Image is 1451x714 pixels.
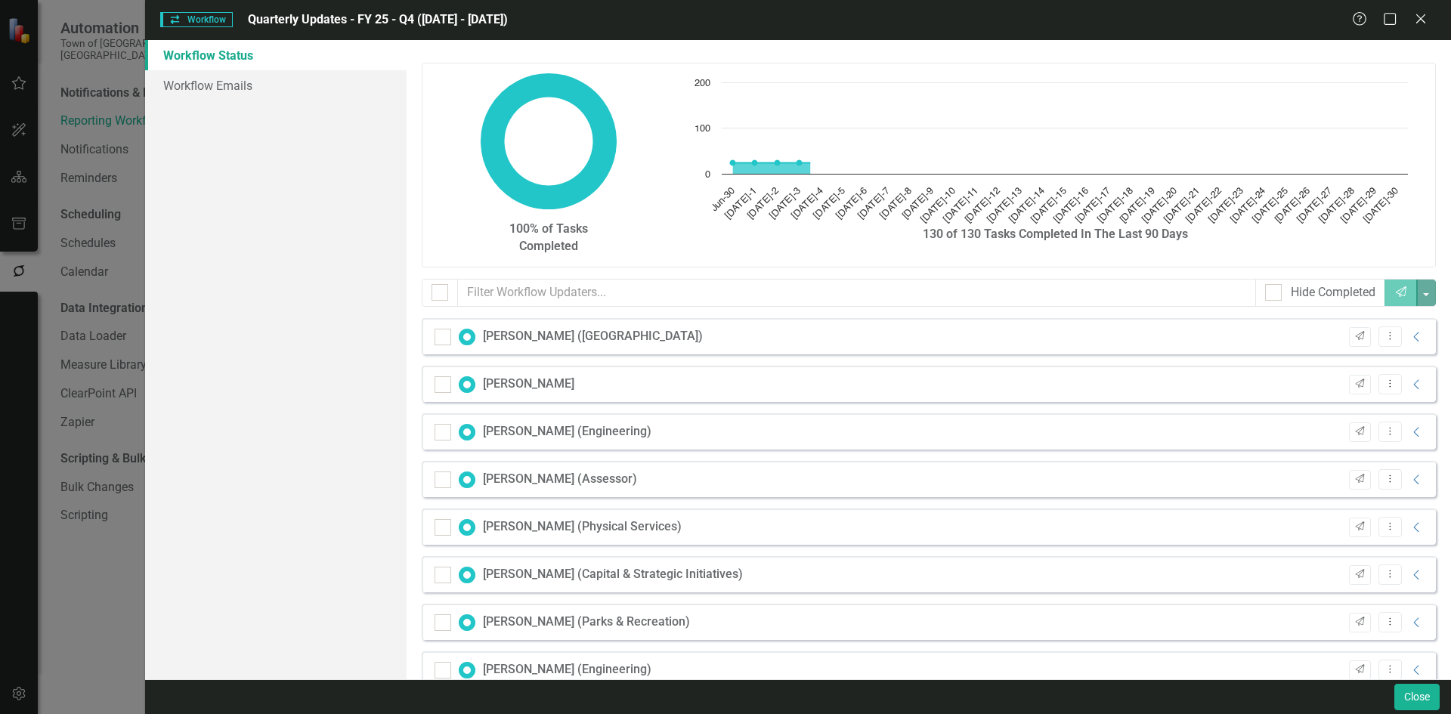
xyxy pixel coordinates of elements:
text: [DATE]-13 [985,186,1024,225]
div: [PERSON_NAME] (Capital & Strategic Initiatives) [483,566,743,583]
text: [DATE]-29 [1339,186,1378,225]
text: [DATE]-7 [856,186,892,221]
text: [DATE]-30 [1361,186,1400,225]
text: [DATE]-18 [1096,186,1135,225]
div: [PERSON_NAME] (Parks & Recreation) [483,614,690,631]
text: [DATE]-14 [1007,186,1047,225]
text: [DATE]-28 [1317,186,1357,225]
text: [DATE]-27 [1295,186,1335,225]
div: [PERSON_NAME] [483,376,574,393]
svg: Interactive chart [687,75,1415,226]
button: Close [1394,684,1440,710]
path: Jun-30, 24. Tasks Completed. [729,159,735,165]
text: [DATE]-22 [1184,186,1224,225]
text: [DATE]-17 [1074,186,1113,225]
text: [DATE]-23 [1206,186,1245,225]
div: [PERSON_NAME] (Engineering) [483,661,651,678]
span: Quarterly Updates - FY 25 - Q4 ([DATE] - [DATE]) [248,12,508,26]
text: [DATE]-25 [1251,186,1290,225]
div: [PERSON_NAME] (Physical Services) [483,518,682,536]
text: [DATE]-16 [1051,186,1091,225]
div: [PERSON_NAME] (Assessor) [483,471,637,488]
text: [DATE]-8 [878,186,914,221]
input: Filter Workflow Updaters... [457,279,1257,307]
path: Jul-3, 24. Tasks Completed. [796,159,802,165]
text: [DATE]-11 [942,186,980,224]
text: [DATE]-1 [723,186,759,221]
span: Workflow [160,12,233,27]
text: [DATE]-5 [812,186,847,221]
a: Workflow Emails [145,70,407,100]
text: [DATE]-10 [919,186,958,225]
text: [DATE]-20 [1140,186,1179,225]
path: Jul-2, 24. Tasks Completed. [774,159,780,165]
div: Chart. Highcharts interactive chart. [687,75,1424,226]
text: [DATE]-6 [834,186,869,221]
a: Workflow Status [145,40,407,70]
div: Hide Completed [1291,284,1375,301]
text: [DATE]-15 [1029,186,1069,225]
text: [DATE]-4 [790,186,825,221]
text: [DATE]-9 [900,186,936,221]
text: [DATE]-2 [745,186,781,221]
strong: 130 of 130 Tasks Completed In The Last 90 Days [923,227,1188,241]
text: Jun-30 [709,186,736,213]
strong: 100% of Tasks Completed [509,221,588,253]
text: 100 [695,124,710,134]
text: [DATE]-21 [1162,186,1202,225]
path: Jul-1, 24. Tasks Completed. [751,159,757,165]
text: 200 [695,79,710,88]
text: [DATE]-12 [963,186,1002,225]
text: [DATE]-19 [1118,186,1157,225]
text: [DATE]-3 [767,186,803,221]
text: [DATE]-24 [1229,186,1268,225]
div: [PERSON_NAME] ([GEOGRAPHIC_DATA]) [483,328,703,345]
text: [DATE]-26 [1273,186,1312,225]
div: [PERSON_NAME] (Engineering) [483,423,651,440]
text: 0 [705,170,710,180]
